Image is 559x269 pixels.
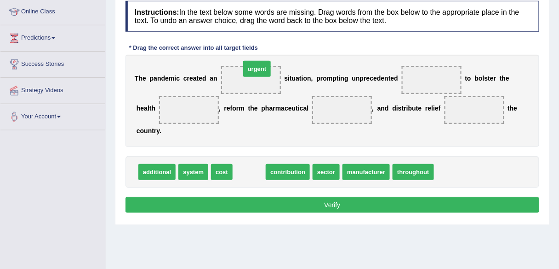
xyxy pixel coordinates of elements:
b: r [404,105,406,112]
b: h [152,105,156,112]
b: e [514,105,518,112]
b: r [494,75,496,82]
b: t [152,127,154,134]
div: * Drag the correct answer into all target fields [125,43,262,52]
b: d [377,75,381,82]
b: m [169,75,174,82]
a: Predictions [0,25,105,48]
b: i [396,105,398,112]
b: e [506,75,509,82]
b: l [148,105,149,112]
b: r [425,105,428,112]
b: e [143,75,146,82]
span: cost [211,164,233,180]
span: sector [313,164,340,180]
b: i [174,75,176,82]
span: Drop target [159,96,219,124]
b: c [176,75,180,82]
b: a [296,75,299,82]
b: d [161,75,165,82]
b: t [197,75,199,82]
b: t [149,105,152,112]
b: e [366,75,370,82]
b: e [391,75,394,82]
b: o [140,127,144,134]
b: n [148,127,152,134]
b: r [236,105,239,112]
span: additional [138,164,176,180]
b: b [408,105,412,112]
b: b [475,75,479,82]
b: p [317,75,321,82]
b: s [485,75,488,82]
b: t [500,75,502,82]
b: t [465,75,468,82]
b: Instructions: [135,8,179,16]
a: Strategy Videos [0,78,105,101]
b: e [490,75,494,82]
b: i [406,105,408,112]
b: o [303,75,308,82]
b: e [418,105,422,112]
b: f [439,105,441,112]
b: t [337,75,339,82]
b: a [210,75,214,82]
b: n [381,105,385,112]
b: p [333,75,337,82]
b: c [300,105,303,112]
span: urgent [243,61,271,77]
b: t [508,105,510,112]
b: n [385,75,389,82]
b: e [435,105,439,112]
b: h [510,105,514,112]
b: y [157,127,160,134]
b: r [364,75,366,82]
b: d [385,105,389,112]
b: h [250,105,254,112]
b: h [139,75,143,82]
b: , [372,105,374,112]
b: h [265,105,269,112]
b: r [273,105,275,112]
span: contribution [266,164,310,180]
b: m [275,105,281,112]
b: a [193,75,197,82]
b: n [213,75,217,82]
b: u [412,105,416,112]
b: e [288,105,292,112]
b: . [160,127,161,134]
b: e [189,75,193,82]
b: a [303,105,307,112]
b: c [137,127,140,134]
b: u [292,75,296,82]
b: r [154,127,156,134]
b: e [428,105,432,112]
button: Verify [125,197,539,213]
b: a [144,105,148,112]
b: d [202,75,206,82]
b: i [298,105,300,112]
b: c [370,75,374,82]
b: r [320,75,323,82]
b: o [233,105,237,112]
b: s [398,105,402,112]
b: n [341,75,345,82]
b: p [150,75,154,82]
a: Your Account [0,104,105,127]
b: a [269,105,273,112]
b: g [344,75,348,82]
b: o [479,75,483,82]
b: i [433,105,435,112]
b: i [302,75,303,82]
b: h [137,105,141,112]
b: c [183,75,187,82]
b: t [402,105,404,112]
b: n [157,75,161,82]
b: d [394,75,399,82]
b: , [219,105,221,112]
b: r [224,105,227,112]
h4: In the text below some words are missing. Drag words from the box below to the appropriate place ... [125,1,539,32]
b: , [311,75,313,82]
b: e [381,75,385,82]
b: t [296,105,298,112]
